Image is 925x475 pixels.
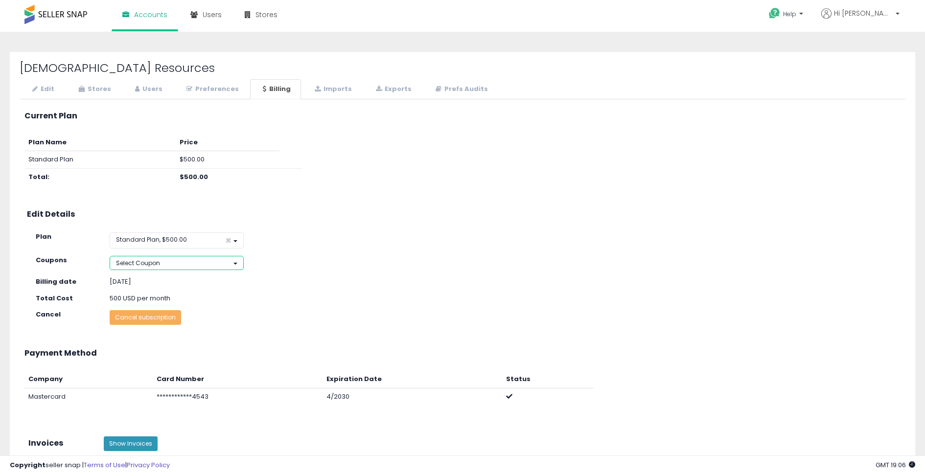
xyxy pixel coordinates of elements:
th: Expiration Date [323,371,502,388]
a: Preferences [174,79,249,99]
strong: Coupons [36,255,67,265]
h3: Payment Method [24,349,901,358]
b: $500.00 [180,172,208,181]
a: Imports [302,79,362,99]
strong: Plan [36,232,51,241]
td: Standard Plan [24,151,176,169]
td: Mastercard [24,388,153,405]
h3: Edit Details [27,210,898,219]
strong: Total Cost [36,294,73,303]
a: Privacy Policy [127,460,170,470]
strong: Cancel [36,310,61,319]
i: Get Help [768,7,781,20]
b: Total: [28,172,49,181]
div: seller snap | | [10,461,170,470]
a: Prefs Audits [423,79,498,99]
button: Cancel subscription [110,310,181,325]
a: Terms of Use [84,460,125,470]
a: Exports [363,79,422,99]
th: Card Number [153,371,323,388]
a: Stores [66,79,121,99]
a: Edit [20,79,65,99]
th: Company [24,371,153,388]
button: Select Coupon [110,256,244,270]
span: Help [783,10,796,18]
span: 2025-10-9 19:06 GMT [876,460,915,470]
span: Stores [255,10,277,20]
h2: [DEMOGRAPHIC_DATA] Resources [20,62,905,74]
span: × [225,235,231,246]
th: Price [176,134,279,151]
td: $500.00 [176,151,279,169]
h3: Current Plan [24,112,901,120]
button: Show Invoices [104,436,158,451]
td: 4/2030 [323,388,502,405]
a: Users [122,79,173,99]
span: Standard Plan, $500.00 [116,235,187,244]
span: Select Coupon [116,259,160,267]
span: Hi [PERSON_NAME] [834,8,893,18]
strong: Billing date [36,277,76,286]
a: Billing [250,79,301,99]
div: [DATE] [110,277,316,287]
div: 500 USD per month [102,294,324,303]
th: Plan Name [24,134,176,151]
span: Accounts [134,10,167,20]
strong: Copyright [10,460,46,470]
button: Standard Plan, $500.00 × [110,232,244,249]
span: Users [203,10,222,20]
h3: Invoices [28,439,89,448]
th: Status [502,371,594,388]
a: Hi [PERSON_NAME] [821,8,900,30]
